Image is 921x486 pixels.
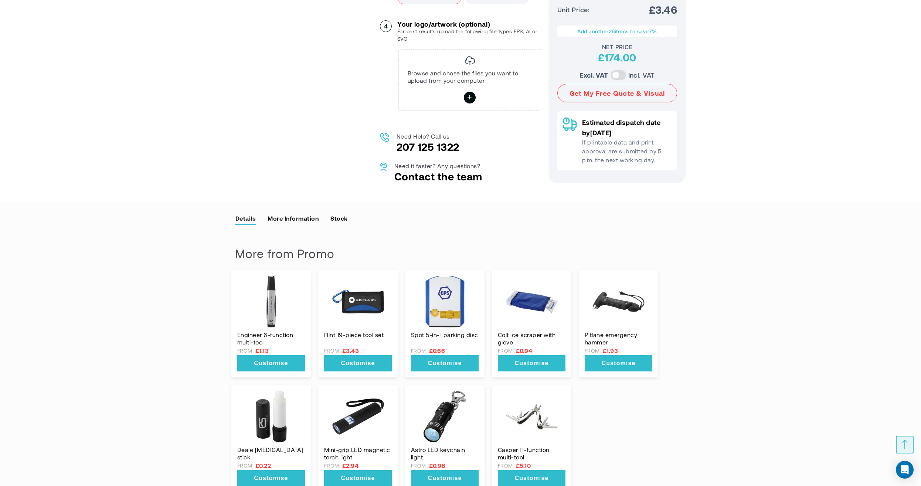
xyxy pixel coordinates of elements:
[603,346,618,355] span: £1.93
[428,475,462,481] span: Customise
[411,446,479,461] a: Astro LED keychain light
[498,446,565,461] a: Casper 11-function multi-tool
[602,360,636,366] span: Customise
[237,446,305,461] a: Deale [MEDICAL_DATA] stick
[649,3,677,16] span: £3.46
[255,346,269,355] span: £1.13
[590,129,612,137] span: [DATE]
[429,461,445,470] span: £0.98
[254,475,288,481] span: Customise
[628,70,655,80] label: Incl. VAT
[397,28,541,43] p: For best results upload the following file types EPS, AI or SVG
[330,213,348,224] a: label-#stock-title
[397,133,459,140] p: Need Help? Call us
[237,346,252,355] span: FROM
[557,43,677,51] div: Net Price
[255,461,271,470] span: £0.22
[649,28,657,34] span: 7%
[498,276,565,327] a: am_brand_more_from_image
[411,346,426,355] span: FROM
[411,461,426,470] span: FROM
[563,117,577,131] img: Delivery
[585,276,652,327] a: am_brand_more_from_image
[464,92,476,103] label: Browse and chose the files
[585,355,652,371] button: Customise
[585,331,652,346] a: Pitlane emergency hammer
[324,346,339,355] span: FROM
[428,360,462,366] span: Customise
[397,140,459,153] a: 207 125 1322
[408,69,532,84] p: Browse and chose the files you want to upload from your computer
[397,20,541,28] h3: Your logo/artwork (optional)
[324,461,339,470] span: FROM
[237,331,305,346] a: Engineer 6-function multi-tool
[515,475,549,481] span: Customise
[411,391,479,442] a: am_brand_more_from_image
[582,138,672,164] p: If printable data and print approval are submitted by 5 p.m. the next working day.
[498,355,565,371] button: Customise
[380,133,389,142] img: Call us image
[411,355,479,371] button: Customise
[609,28,615,34] span: 25
[237,276,305,327] a: am_brand_more_from_image
[429,346,445,355] span: £0.66
[380,162,387,171] img: Contact us image
[254,360,288,366] span: Customise
[498,461,513,470] span: FROM
[561,28,673,35] p: Add another items to save
[324,331,392,339] a: Flint 19-piece tool set
[515,360,549,366] span: Customise
[498,346,513,355] span: FROM
[394,162,482,170] p: Need it faster? Any questions?
[235,213,256,224] a: label-description-title
[498,331,565,346] a: Colt ice scraper with glove
[896,461,914,479] div: Open Intercom Messenger
[237,461,252,470] span: FROM
[341,360,375,366] span: Customise
[394,170,482,183] a: Contact the team
[557,84,677,102] button: Get My Free Quote & Visual
[557,51,677,64] div: £174.00
[324,391,392,442] a: am_brand_more_from_image
[324,355,392,371] button: Customise
[585,346,600,355] span: FROM
[341,475,375,481] span: Customise
[237,355,305,371] button: Customise
[342,346,359,355] span: £3.43
[342,461,358,470] span: £2.94
[235,246,334,260] strong: More from Promo
[411,276,479,327] a: am_brand_more_from_image
[580,70,608,80] label: Excl. VAT
[267,213,319,224] a: label-additional-title
[465,56,475,66] img: Image Uploader
[411,331,479,339] a: Spot 5-in-1 parking disc
[557,4,589,15] span: Unit Price:
[498,391,565,442] a: am_brand_more_from_image
[237,391,305,442] a: am_brand_more_from_image
[516,461,531,470] span: £5.10
[324,276,392,327] a: am_brand_more_from_image
[582,117,672,138] p: Estimated dispatch date by
[324,446,392,461] a: Mini-grip LED magnetic torch light
[516,346,532,355] span: £0.94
